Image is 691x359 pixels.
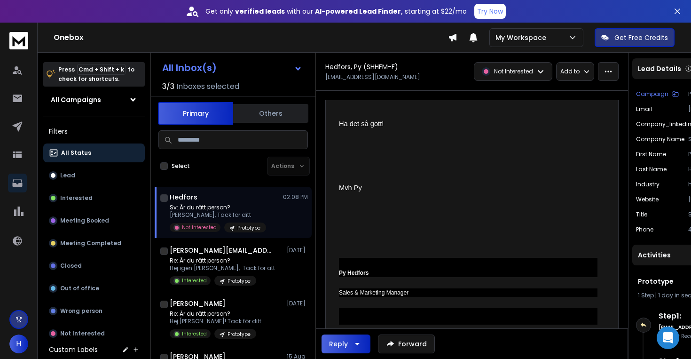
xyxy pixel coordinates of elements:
p: Campaign [636,90,668,98]
p: Prototype [237,224,260,231]
p: 02:08 PM [283,193,308,201]
label: Select [172,162,190,170]
button: H [9,335,28,353]
button: Closed [43,256,145,275]
button: All Status [43,144,145,162]
p: Sv: Är du rätt person? [170,204,266,211]
h3: Inboxes selected [176,81,239,92]
p: Meeting Booked [60,217,109,224]
p: Try Now [477,7,503,16]
div: Reply [329,339,348,349]
b: Py Hedfors [339,270,369,276]
button: Interested [43,189,145,207]
h1: Hedfors, Py (SHHFM-F) [325,62,398,72]
div: Mvh Py [339,183,597,193]
h1: Onebox [54,32,448,43]
p: Re: Är du rätt person? [170,310,261,318]
button: Not Interested [43,324,145,343]
div: Open Intercom Messenger [657,327,679,349]
p: Lead Details [638,64,681,73]
img: logo [9,32,28,49]
h3: Filters [43,125,145,138]
span: Cmd + Shift + k [77,64,126,75]
button: Out of office [43,279,145,298]
span: 3 / 3 [162,81,174,92]
h1: All Inbox(s) [162,63,217,72]
h1: Hedfors [170,192,197,202]
p: [PERSON_NAME], Tack for ditt [170,211,266,219]
h1: All Campaigns [51,95,101,104]
button: Others [233,103,308,124]
button: Forward [378,335,435,353]
button: Meeting Completed [43,234,145,253]
h1: [PERSON_NAME][EMAIL_ADDRESS][DOMAIN_NAME] [170,246,273,255]
button: Campaign [636,90,679,98]
p: Press to check for shortcuts. [58,65,134,84]
p: Interested [182,277,207,284]
p: Prototype [228,278,251,285]
p: My Workspace [495,33,550,42]
p: Add to [560,68,580,75]
p: title [636,211,647,218]
p: Wrong person [60,307,102,315]
button: Primary [158,102,233,125]
button: Reply [322,335,370,353]
p: Hej [PERSON_NAME]! Tack för ditt [170,318,261,325]
p: Last Name [636,166,667,173]
p: Get Free Credits [614,33,668,42]
p: [EMAIL_ADDRESS][DOMAIN_NAME] [325,73,420,81]
button: Lead [43,166,145,185]
p: Not Interested [60,330,105,337]
button: Wrong person [43,302,145,320]
p: Not Interested [182,224,217,231]
p: [DATE] [287,300,308,307]
div: Ha det så gott! [339,119,597,129]
p: Get only with our starting at $22/mo [205,7,467,16]
p: [DATE] [287,247,308,254]
div: Sales & Marketing Manager [339,288,597,297]
p: Interested [60,194,93,202]
p: industry [636,181,660,188]
p: Closed [60,262,82,270]
p: Hej igen [PERSON_NAME], Tack för att [170,264,275,272]
p: Re: Är du rätt person? [170,257,275,264]
p: All Status [61,149,91,157]
button: Get Free Credits [595,28,675,47]
strong: AI-powered Lead Finder, [315,7,403,16]
h1: [PERSON_NAME] [170,299,226,308]
button: All Inbox(s) [155,58,310,77]
p: First Name [636,151,666,158]
p: Email [636,105,652,113]
p: Company Name [636,136,684,143]
button: Try Now [474,4,506,19]
span: 1 Step [638,291,654,299]
p: Meeting Completed [60,239,121,247]
p: Lead [60,172,75,179]
p: Out of office [60,285,99,292]
strong: verified leads [235,7,285,16]
p: Interested [182,330,207,337]
p: website [636,196,659,203]
button: Meeting Booked [43,211,145,230]
p: Not Interested [494,68,533,75]
button: All Campaigns [43,90,145,109]
h3: Custom Labels [49,345,98,354]
p: Prototype [228,331,251,338]
p: Phone [636,226,653,233]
